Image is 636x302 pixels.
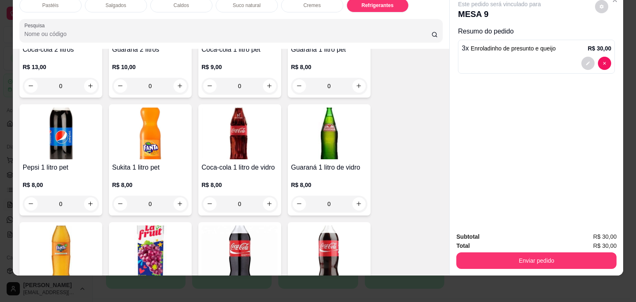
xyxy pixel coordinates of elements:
[304,2,321,9] p: Cremes
[84,79,97,93] button: increase-product-quantity
[593,232,617,241] span: R$ 30,00
[202,63,278,71] p: R$ 9,00
[42,2,58,9] p: Pastéis
[112,225,188,277] img: product-image
[112,163,188,173] h4: Sukita 1 litro pet
[456,252,617,269] button: Enviar pedido
[23,45,99,55] h4: Coca-cola 2 litros
[106,2,126,9] p: Salgados
[173,2,189,9] p: Caldos
[23,163,99,173] h4: Pepsi 1 litro pet
[24,79,38,93] button: decrease-product-quantity
[456,242,470,249] strong: Total
[24,30,431,38] input: Pesquisa
[203,79,217,93] button: decrease-product-quantity
[581,57,595,70] button: decrease-product-quantity
[202,45,278,55] h4: Coca-cola 1 litro pet
[202,108,278,159] img: product-image
[203,197,217,211] button: decrease-product-quantity
[173,197,187,211] button: increase-product-quantity
[291,108,367,159] img: product-image
[293,79,306,93] button: decrease-product-quantity
[263,79,276,93] button: increase-product-quantity
[24,197,38,211] button: decrease-product-quantity
[23,63,99,71] p: R$ 13,00
[462,43,556,53] p: 3 x
[112,181,188,189] p: R$ 8,00
[84,197,97,211] button: increase-product-quantity
[598,57,611,70] button: decrease-product-quantity
[291,225,367,277] img: product-image
[471,45,556,52] span: Enroladinho de presunto e queijo
[173,79,187,93] button: increase-product-quantity
[112,108,188,159] img: product-image
[114,79,127,93] button: decrease-product-quantity
[202,163,278,173] h4: Coca-cola 1 litro de vidro
[202,181,278,189] p: R$ 8,00
[112,45,188,55] h4: Guaraná 2 litros
[112,63,188,71] p: R$ 10,00
[291,163,367,173] h4: Guaraná 1 litro de vidro
[233,2,260,9] p: Suco natural
[23,181,99,189] p: R$ 8,00
[23,108,99,159] img: product-image
[24,22,48,29] label: Pesquisa
[291,45,367,55] h4: Guaraná 1 litro pet
[593,241,617,250] span: R$ 30,00
[458,26,615,36] p: Resumo do pedido
[458,8,541,20] p: MESA 9
[352,197,366,211] button: increase-product-quantity
[23,225,99,277] img: product-image
[202,225,278,277] img: product-image
[361,2,393,9] p: Refrigerantes
[352,79,366,93] button: increase-product-quantity
[588,44,611,53] p: R$ 30,00
[456,233,479,240] strong: Subtotal
[114,197,127,211] button: decrease-product-quantity
[291,181,367,189] p: R$ 8,00
[291,63,367,71] p: R$ 8,00
[293,197,306,211] button: decrease-product-quantity
[263,197,276,211] button: increase-product-quantity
